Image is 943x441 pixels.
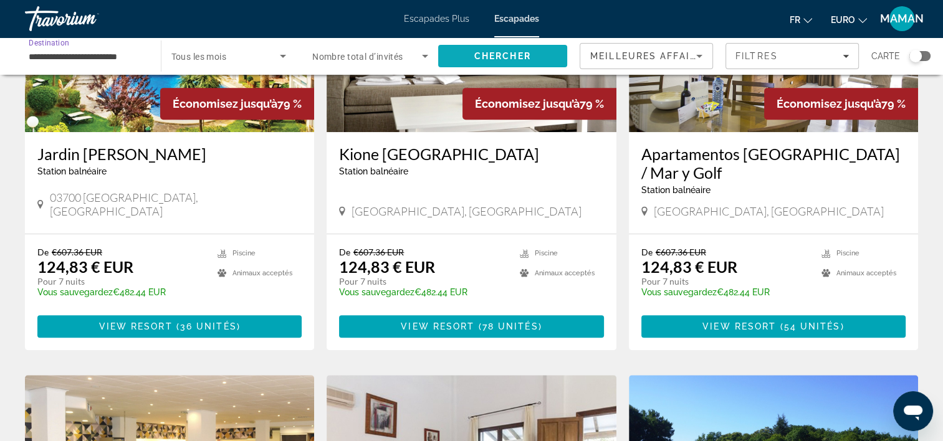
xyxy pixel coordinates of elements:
span: Fr [790,15,800,25]
span: EURO [831,15,855,25]
span: Tous les mois [171,52,227,62]
font: 124,83 € EUR [339,257,435,276]
span: 54 unités [783,321,840,331]
span: 03700 [GEOGRAPHIC_DATA], [GEOGRAPHIC_DATA] [50,191,302,218]
input: Sélectionnez la destination [29,49,145,64]
span: View Resort [702,321,776,331]
span: Chercher [474,51,531,61]
button: Filtres [725,43,859,69]
span: Économisez jusqu’à [475,97,580,110]
span: De [37,247,49,257]
span: €607.36 EUR [52,247,102,257]
button: Changer la langue [790,11,812,29]
span: Station balnéaire [641,185,711,195]
font: 124,83 € EUR [37,257,133,276]
span: Piscine [232,249,256,257]
a: Escapades Plus [404,14,469,24]
span: Station balnéaire [37,166,107,176]
a: Travorium [25,2,150,35]
p: €482.44 EUR [37,287,205,297]
span: Vous sauvegardez [37,287,113,297]
span: De [339,247,350,257]
span: Station balnéaire [339,166,408,176]
button: View Resort(36 unités) [37,315,302,338]
span: Piscine [535,249,558,257]
p: Pour 7 nuits [339,276,507,287]
span: Vous sauvegardez [641,287,717,297]
div: 79 % [462,88,616,120]
span: Carte [871,47,900,65]
span: €607.36 EUR [656,247,706,257]
p: €482.44 EUR [339,287,507,297]
button: View Resort(78 unités) [339,315,603,338]
span: ( ) [173,321,241,331]
button: Rechercher [438,45,568,67]
a: Apartamentos [GEOGRAPHIC_DATA] / Mar y Golf [641,145,906,182]
span: Piscine [836,249,859,257]
span: 36 unités [180,321,237,331]
span: De [641,247,653,257]
a: Kione [GEOGRAPHIC_DATA] [339,145,603,163]
span: Filtres [735,51,778,61]
span: Animaux acceptés [535,269,595,277]
span: Meilleures affaires [590,51,710,61]
span: Destination [29,38,69,47]
p: Pour 7 nuits [641,276,809,287]
p: €482.44 EUR [641,287,809,297]
span: View Resort [98,321,172,331]
a: Escapades [494,14,539,24]
button: Changer de devise [831,11,867,29]
span: €607.36 EUR [353,247,404,257]
span: ( ) [776,321,844,331]
span: Animaux acceptés [232,269,292,277]
div: 79 % [160,88,314,120]
span: Vous sauvegardez [339,287,414,297]
button: View Resort(54 unités) [641,315,906,338]
span: [GEOGRAPHIC_DATA], [GEOGRAPHIC_DATA] [654,204,884,218]
span: Nombre total d’invités [312,52,403,62]
div: 79 % [764,88,918,120]
span: ( ) [474,321,542,331]
span: 78 unités [482,321,539,331]
iframe: Bouton de lancement de la fenêtre de messagerie [893,391,933,431]
font: 124,83 € EUR [641,257,737,276]
span: View Resort [401,321,474,331]
span: Économisez jusqu’à [777,97,881,110]
button: Menu utilisateur [886,6,918,32]
mat-select: Trier par [590,49,702,64]
span: [GEOGRAPHIC_DATA], [GEOGRAPHIC_DATA] [352,204,582,218]
p: Pour 7 nuits [37,276,205,287]
span: Animaux acceptés [836,269,896,277]
a: Jardin [PERSON_NAME] [37,145,302,163]
span: Économisez jusqu’à [173,97,277,110]
span: MAMAN [880,12,924,25]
